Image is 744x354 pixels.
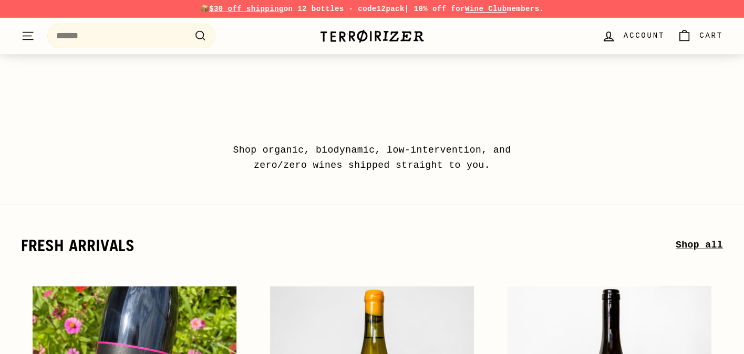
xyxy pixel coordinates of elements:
[671,20,729,51] a: Cart
[209,5,284,13] span: $30 off shipping
[699,30,723,41] span: Cart
[209,143,535,173] p: Shop organic, biodynamic, low-intervention, and zero/zero wines shipped straight to you.
[21,237,676,254] h2: fresh arrivals
[676,238,723,253] a: Shop all
[21,3,723,15] p: 📦 on 12 bottles - code | 10% off for members.
[377,5,405,13] strong: 12pack
[465,5,507,13] a: Wine Club
[624,30,665,41] span: Account
[595,20,671,51] a: Account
